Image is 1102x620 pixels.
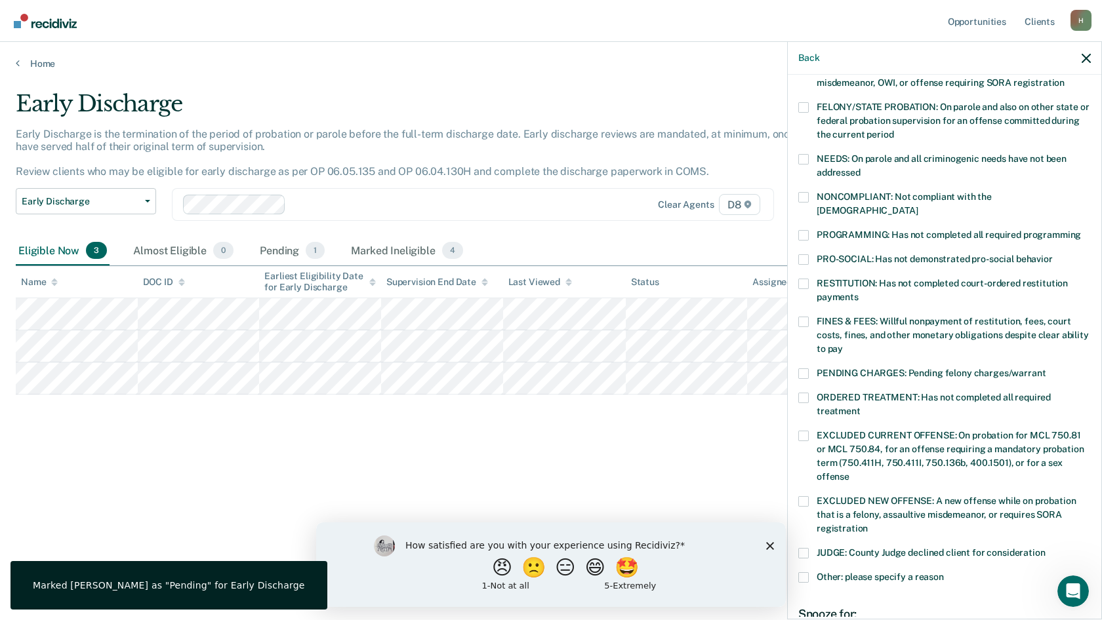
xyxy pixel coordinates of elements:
div: Assigned to [752,277,814,288]
div: Status [631,277,659,288]
div: Pending [257,237,327,265]
div: Earliest Eligibility Date for Early Discharge [264,271,376,293]
button: Profile dropdown button [1071,10,1092,31]
div: H [1071,10,1092,31]
div: Last Viewed [508,277,572,288]
p: Early Discharge is the termination of the period of probation or parole before the full-term disc... [16,128,830,178]
div: Early Discharge [16,90,842,128]
div: Clear agents [658,199,714,210]
span: PENDING CHARGES: Pending felony charges/warrant [817,368,1046,378]
span: EXCLUDED NEW OFFENSE: A new offense while on probation that is a felony, assaultive misdemeanor, ... [817,495,1076,533]
div: Eligible Now [16,237,110,265]
span: FELONY/STATE PROBATION: On parole and also on other state or federal probation supervision for an... [817,102,1090,140]
span: 4 [442,242,463,259]
iframe: Survey by Kim from Recidiviz [316,522,786,607]
span: 0 [213,242,234,259]
div: Marked [PERSON_NAME] as "Pending" for Early Discharge [33,579,305,591]
span: FINES & FEES: Willful nonpayment of restitution, fees, court costs, fines, and other monetary obl... [817,316,1089,354]
div: Supervision End Date [386,277,488,288]
span: NONCOMPLIANT: Not compliant with the [DEMOGRAPHIC_DATA] [817,191,992,216]
span: RESTITUTION: Has not completed court-ordered restitution payments [817,278,1068,302]
span: Other: please specify a reason [817,572,944,582]
a: Home [16,58,1086,69]
span: ORDERED TREATMENT: Has not completed all required treatment [817,392,1051,416]
div: Almost Eligible [131,237,236,265]
span: NEEDS: On parole and all criminogenic needs have not been addressed [817,153,1067,178]
span: D8 [719,194,760,215]
span: Early Discharge [22,196,140,207]
span: JUDGE: County Judge declined client for consideration [817,547,1046,558]
span: PRO-SOCIAL: Has not demonstrated pro-social behavior [817,254,1053,264]
span: 1 [306,242,325,259]
div: Name [21,277,58,288]
iframe: Intercom live chat [1057,575,1089,607]
img: Recidiviz [14,14,77,28]
span: PROGRAMMING: Has not completed all required programming [817,229,1081,240]
span: EXCLUDED CURRENT OFFENSE: On probation for MCL 750.81 or MCL 750.84, for an offense requiring a m... [817,430,1084,482]
span: 3 [86,242,107,259]
button: Back [798,52,819,64]
div: Marked Ineligible [348,237,466,265]
div: DOC ID [143,277,185,288]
